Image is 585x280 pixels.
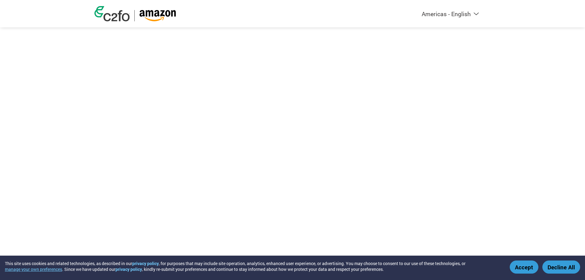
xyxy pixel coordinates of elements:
button: manage your own preferences [5,266,62,272]
div: This site uses cookies and related technologies, as described in our , for purposes that may incl... [5,261,501,272]
button: Accept [510,261,538,274]
img: c2fo logo [94,6,130,21]
img: Amazon [139,10,176,21]
a: privacy policy [115,266,142,272]
button: Decline All [542,261,580,274]
a: privacy policy [132,261,159,266]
